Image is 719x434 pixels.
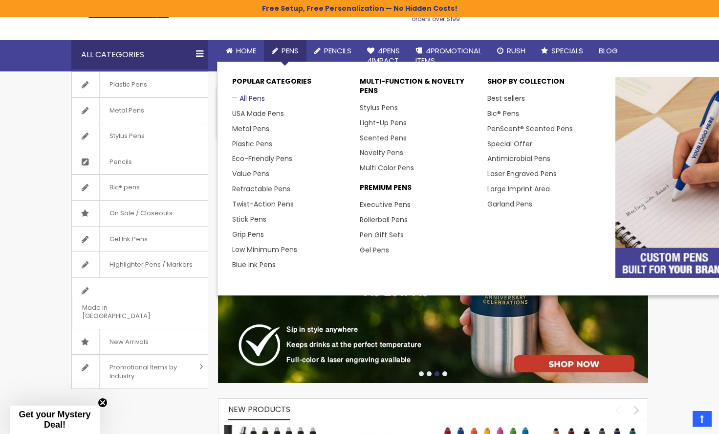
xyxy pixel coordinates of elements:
[415,46,481,66] span: 4PROMOTIONAL ITEMS
[360,103,398,113] a: Stylus Pens
[487,109,519,118] a: Bic® Pens
[99,175,150,200] span: Bic® pens
[360,230,404,240] a: Pen Gift Sets
[99,329,158,355] span: New Arrivals
[360,245,389,255] a: Gel Pens
[360,215,408,225] a: Rollerball Pens
[628,401,645,418] div: next
[232,245,297,254] a: Low Minimum Pens
[487,77,605,91] p: Shop By Collection
[72,278,208,329] a: Made in [GEOGRAPHIC_DATA]
[487,139,532,149] a: Special Offer
[232,77,350,91] p: Popular Categories
[487,124,573,134] a: PenScent® Scented Pens
[232,260,276,270] a: Blue Ink Pens
[360,133,407,143] a: Scented Pens
[71,40,208,69] div: All Categories
[99,149,142,175] span: Pencils
[228,404,290,415] span: New Products
[99,355,196,388] span: Promotional Items by Industry
[218,40,264,62] a: Home
[533,40,591,62] a: Specials
[99,201,182,226] span: On Sale / Closeouts
[489,40,533,62] a: Rush
[232,124,269,134] a: Metal Pens
[306,40,359,62] a: Pencils
[232,229,264,239] a: Grip Pens
[98,398,108,408] button: Close teaser
[360,200,411,209] a: Executive Pens
[236,46,256,56] span: Home
[232,109,284,118] a: USA Made Pens
[232,199,294,209] a: Twist-Action Pens
[330,425,428,433] a: Custom Soft Touch Metal Pen - Stylus Top
[408,40,489,72] a: 4PROMOTIONALITEMS
[609,401,626,418] div: prev
[72,329,208,355] a: New Arrivals
[507,46,525,56] span: Rush
[264,40,306,62] a: Pens
[359,40,408,72] a: 4Pens4impact
[223,425,321,433] a: The Barton Custom Pens Special Offer
[360,77,478,100] p: Multi-Function & Novelty Pens
[360,163,414,173] a: Multi Color Pens
[693,411,712,427] a: Top
[487,199,532,209] a: Garland Pens
[72,123,208,149] a: Stylus Pens
[99,123,154,149] span: Stylus Pens
[551,46,583,56] span: Specials
[360,118,407,128] a: Light-Up Pens
[232,184,290,194] a: Retractable Pens
[99,98,154,123] span: Metal Pens
[591,40,626,62] a: Blog
[99,252,202,277] span: Highlighter Pens / Markers
[232,93,265,103] a: All Pens
[10,406,100,434] div: Get your Mystery Deal!Close teaser
[487,93,525,103] a: Best sellers
[487,154,550,163] a: Antimicrobial Pens
[72,252,208,277] a: Highlighter Pens / Markers
[19,410,90,430] span: Get your Mystery Deal!
[367,46,400,66] span: 4Pens 4impact
[282,46,299,56] span: Pens
[72,149,208,175] a: Pencils
[232,154,292,163] a: Eco-Friendly Pens
[232,169,269,179] a: Value Pens
[545,425,643,433] a: Ellipse Softy Rose Gold Classic with Stylus Pen - Silver Laser
[72,98,208,123] a: Metal Pens
[360,148,403,158] a: Novelty Pens
[72,72,208,97] a: Plastic Pens
[72,201,208,226] a: On Sale / Closeouts
[72,295,183,329] span: Made in [GEOGRAPHIC_DATA]
[72,175,208,200] a: Bic® pens
[599,46,618,56] span: Blog
[487,184,550,194] a: Large Imprint Area
[72,355,208,388] a: Promotional Items by Industry
[99,227,157,252] span: Gel Ink Pens
[232,214,266,224] a: Stick Pens
[360,183,478,197] p: Premium Pens
[72,227,208,252] a: Gel Ink Pens
[438,425,536,433] a: Ellipse Softy Brights with Stylus Pen - Laser
[99,72,157,97] span: Plastic Pens
[232,139,272,149] a: Plastic Pens
[324,46,351,56] span: Pencils
[487,169,557,179] a: Laser Engraved Pens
